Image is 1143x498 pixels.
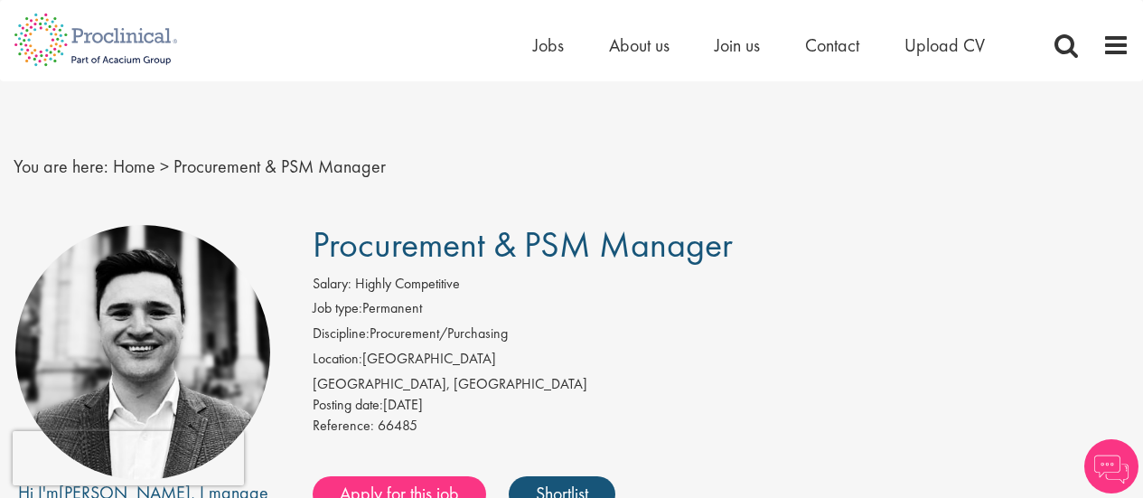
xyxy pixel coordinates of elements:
a: Join us [715,33,760,57]
label: Salary: [313,274,351,295]
div: [GEOGRAPHIC_DATA], [GEOGRAPHIC_DATA] [313,374,1129,395]
span: Posting date: [313,395,383,414]
a: Jobs [533,33,564,57]
li: Permanent [313,298,1129,324]
img: imeage of recruiter Edward Little [15,225,270,480]
span: You are here: [14,155,108,178]
label: Job type: [313,298,362,319]
span: > [160,155,169,178]
label: Discipline: [313,324,370,344]
span: Highly Competitive [355,274,460,293]
span: Procurement & PSM Manager [173,155,386,178]
a: Upload CV [904,33,985,57]
li: Procurement/Purchasing [313,324,1129,349]
a: breadcrumb link [113,155,155,178]
label: Location: [313,349,362,370]
a: About us [609,33,670,57]
img: Chatbot [1084,439,1138,493]
iframe: reCAPTCHA [13,431,244,485]
span: Procurement & PSM Manager [313,221,733,268]
label: Reference: [313,416,374,437]
span: 66485 [378,416,417,435]
a: Contact [805,33,859,57]
li: [GEOGRAPHIC_DATA] [313,349,1129,374]
div: [DATE] [313,395,1129,416]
